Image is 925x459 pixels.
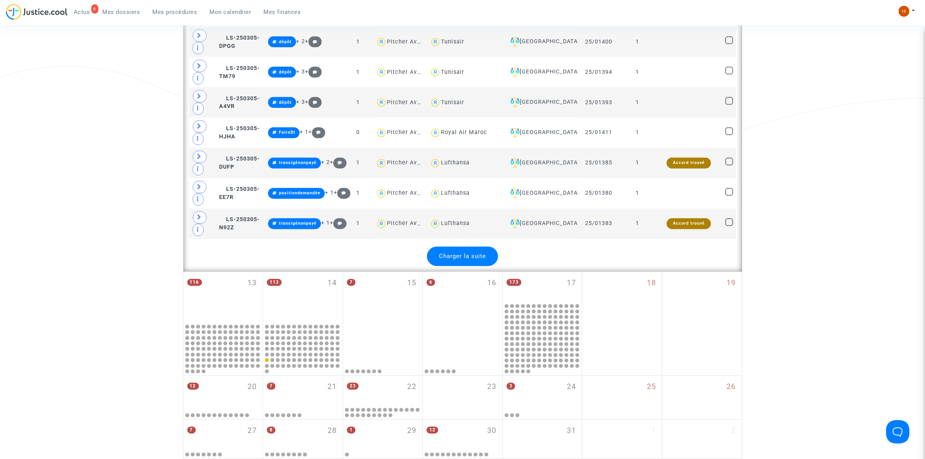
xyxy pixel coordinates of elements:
img: icon-faciliter-sm.svg [510,37,520,47]
div: Tunisair [441,99,464,106]
img: icon-user.svg [376,188,387,199]
iframe: Help Scout Beacon - Open [886,420,909,443]
a: 6Actus [68,6,96,18]
span: 116 [187,279,202,286]
span: 25 [647,382,656,393]
img: icon-user.svg [376,37,387,48]
img: icon-user.svg [430,127,441,139]
div: vendredi octobre 17, 173 events, click to expand [503,272,582,302]
div: dimanche octobre 19 [662,272,742,375]
span: dépôt [279,100,292,105]
span: + 1 [321,220,330,227]
div: [GEOGRAPHIC_DATA] [507,98,575,107]
div: samedi novembre 1 [582,420,662,459]
div: jeudi octobre 16, 6 events, click to expand [423,272,502,323]
div: mercredi octobre 22, 23 events, click to expand [343,376,423,406]
div: samedi octobre 25 [582,376,662,419]
div: [GEOGRAPHIC_DATA] [507,159,575,168]
span: + [305,99,322,105]
td: 1 [343,209,373,239]
td: 25/01383 [578,209,620,239]
span: + 2 [296,38,305,45]
img: icon-user.svg [430,218,441,230]
span: positiondemandée [279,191,321,196]
span: 27 [247,426,257,437]
span: 17 [567,278,576,289]
td: 1 [620,87,655,118]
div: mardi octobre 28, 8 events, click to expand [263,420,343,450]
span: transigénonpayé [279,161,317,166]
img: icon-faciliter-sm.svg [510,159,520,168]
td: 1 [343,148,373,178]
span: LS-250305-DPGG [219,35,260,50]
span: 6 [427,279,435,286]
div: Accord trouvé [667,158,711,169]
a: Mes procédures [146,6,204,18]
span: 8 [267,427,275,434]
img: icon-faciliter-sm.svg [510,128,520,138]
span: + 1 [325,190,334,196]
div: dimanche novembre 2 [662,420,742,459]
span: Mes finances [264,9,301,16]
img: icon-faciliter-sm.svg [510,98,520,107]
div: Accord trouvé [667,218,711,229]
span: 24 [567,382,576,393]
span: LS-250305-TM79 [219,65,260,80]
div: mercredi octobre 29, One event, click to expand [343,420,423,450]
td: 1 [620,178,655,209]
td: 25/01393 [578,87,620,118]
td: 0 [343,118,373,148]
span: + [330,159,347,166]
div: vendredi octobre 31 [503,420,582,459]
img: icon-user.svg [430,37,441,48]
div: Tunisair [441,69,464,75]
td: 1 [620,118,655,148]
span: 21 [327,382,337,393]
div: Tunisair [441,38,464,45]
div: Royal Air Maroc [441,129,487,136]
span: LS-250305-HJHA [219,126,260,141]
div: Pitcher Avocat [387,38,430,45]
td: 1 [620,148,655,178]
td: 1 [620,57,655,87]
span: + [305,68,322,75]
span: 30 [487,426,496,437]
a: Mes finances [258,6,307,18]
span: 12 [187,383,199,390]
a: Mon calendrier [204,6,258,18]
span: 7 [347,279,355,286]
span: + [334,190,350,196]
div: mercredi octobre 15, 7 events, click to expand [343,272,423,323]
span: 2 [732,426,736,437]
div: lundi octobre 20, 12 events, click to expand [183,376,263,406]
img: icon-user.svg [430,188,441,199]
span: dépôt [279,70,292,75]
div: jeudi octobre 23 [423,376,502,419]
span: 14 [327,278,337,289]
div: lundi octobre 27, 7 events, click to expand [183,420,263,450]
img: icon-user.svg [430,67,441,78]
span: 28 [327,426,337,437]
span: dépôt [279,39,292,44]
div: vendredi octobre 24, 3 events, click to expand [503,376,582,406]
td: 1 [343,87,373,118]
span: 18 [647,278,656,289]
span: LS-250305-A4VR [219,95,260,110]
span: 22 [407,382,416,393]
div: [GEOGRAPHIC_DATA] [507,37,575,47]
td: 25/01411 [578,118,620,148]
span: LS-250305-DUFP [219,156,260,171]
span: Mes procédures [153,9,197,16]
span: LS-250305-EE7R [219,186,260,201]
img: icon-user.svg [430,158,441,169]
a: Mes dossiers [96,6,146,18]
div: mardi octobre 14, 113 events, click to expand [263,272,343,323]
div: Lufthansa [441,160,470,166]
td: 1 [620,209,655,239]
div: Pitcher Avocat [387,69,430,75]
td: 25/01400 [578,27,620,57]
span: + [305,38,322,45]
span: 29 [407,426,416,437]
img: icon-user.svg [376,67,387,78]
div: Pitcher Avocat [387,99,430,106]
